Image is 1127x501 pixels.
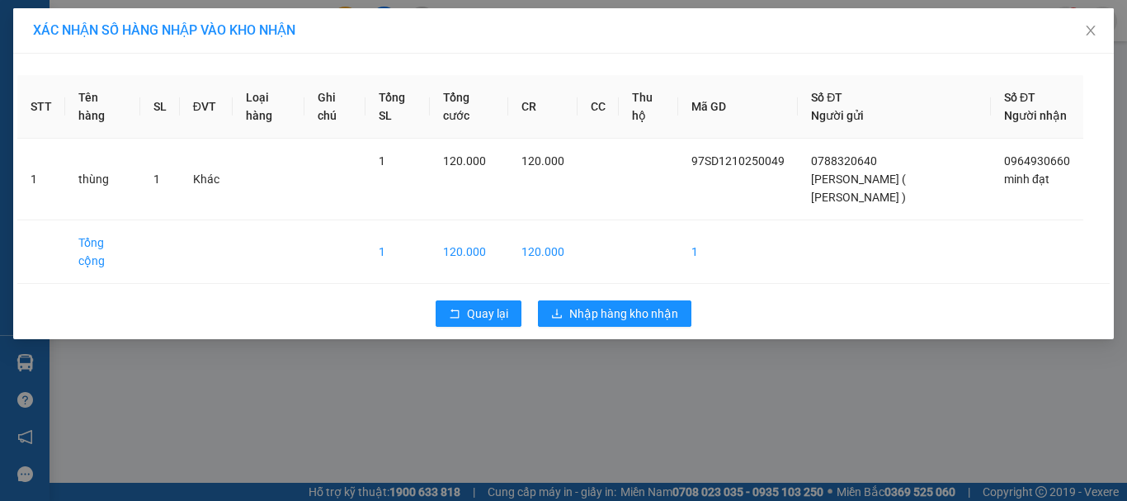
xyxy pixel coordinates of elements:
td: 120.000 [508,220,578,284]
th: Tổng SL [365,75,430,139]
button: downloadNhập hàng kho nhận [538,300,691,327]
td: 120.000 [430,220,508,284]
button: Close [1068,8,1114,54]
th: STT [17,75,65,139]
td: 1 [365,220,430,284]
span: 1 [153,173,160,186]
span: 120.000 [521,154,564,168]
th: ĐVT [180,75,233,139]
th: Tên hàng [65,75,140,139]
span: download [551,308,563,321]
span: Người nhận [1004,109,1067,122]
th: SL [140,75,180,139]
th: CC [578,75,619,139]
th: Mã GD [678,75,798,139]
td: Tổng cộng [65,220,140,284]
td: 1 [17,139,65,220]
span: Nhập hàng kho nhận [569,305,678,323]
span: minh đạt [1004,173,1049,186]
span: 97SD1210250049 [691,154,785,168]
th: Thu hộ [619,75,678,139]
span: 120.000 [443,154,486,168]
span: Người gửi [811,109,864,122]
td: 1 [678,220,798,284]
span: 0788320640 [811,154,877,168]
th: Ghi chú [304,75,365,139]
span: XÁC NHẬN SỐ HÀNG NHẬP VÀO KHO NHẬN [33,22,295,38]
span: Số ĐT [1004,91,1035,104]
span: close [1084,24,1097,37]
span: Số ĐT [811,91,842,104]
span: rollback [449,308,460,321]
th: Loại hàng [233,75,304,139]
th: Tổng cước [430,75,508,139]
td: thùng [65,139,140,220]
span: 0964930660 [1004,154,1070,168]
td: Khác [180,139,233,220]
th: CR [508,75,578,139]
span: 1 [379,154,385,168]
span: [PERSON_NAME] ( [PERSON_NAME] ) [811,173,906,204]
button: rollbackQuay lại [436,300,521,327]
span: Quay lại [467,305,508,323]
